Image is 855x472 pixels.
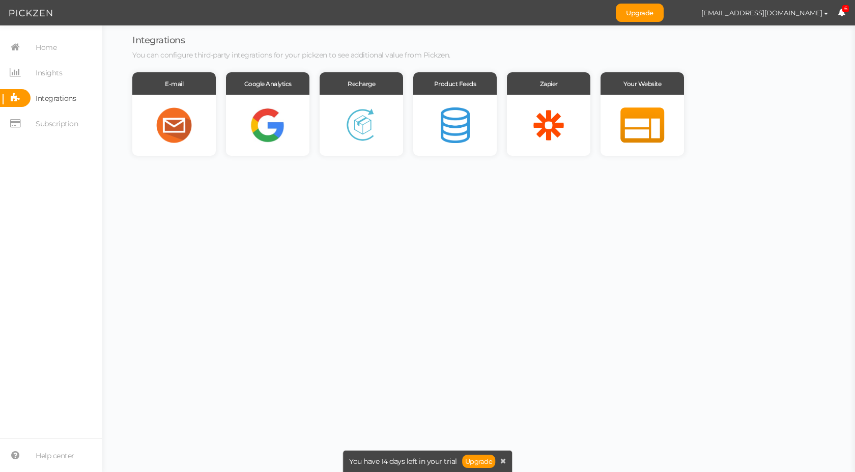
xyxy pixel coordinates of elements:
a: Upgrade [462,455,496,468]
span: Integrations [132,35,185,46]
button: [EMAIL_ADDRESS][DOMAIN_NAME] [692,4,838,21]
img: Pickzen logo [9,7,52,19]
span: Product Feeds [434,80,476,88]
span: You have 14 days left in your trial [349,458,457,465]
span: Your Website [623,80,661,88]
span: Help center [36,448,74,464]
div: Google Analytics [226,72,309,95]
span: Subscription [36,116,78,132]
div: Recharge [320,72,403,95]
div: E-mail [132,72,216,95]
span: Home [36,39,56,55]
span: You can configure third-party integrations for your pickzen to see additional value from Pickzen. [132,50,450,60]
span: Insights [36,65,62,81]
span: Integrations [36,90,76,106]
div: Zapier [507,72,590,95]
img: cf38076cb50324f4b2da7f0e38d9a0a1 [674,4,692,22]
span: 6 [842,5,849,13]
span: [EMAIL_ADDRESS][DOMAIN_NAME] [701,9,822,17]
a: Upgrade [616,4,664,22]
